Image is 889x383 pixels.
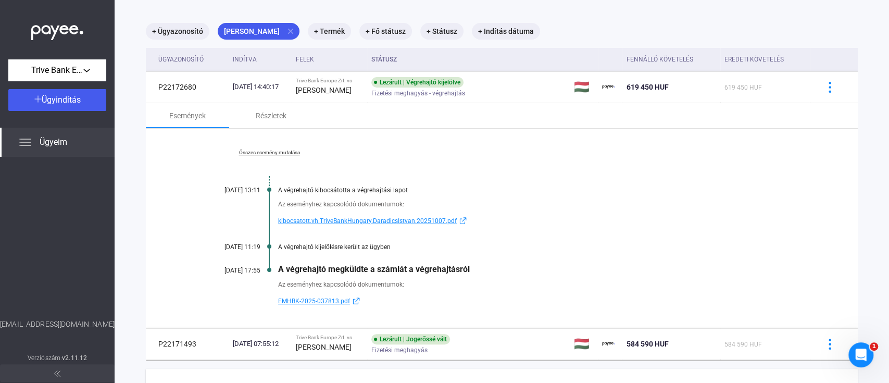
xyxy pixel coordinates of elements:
[824,339,835,350] img: more-blue
[54,370,60,377] img: arrow-double-left-grey.svg
[198,243,260,251] div: [DATE] 11:19
[870,342,878,351] span: 1
[8,59,106,81] button: Trive Bank Europe Zrt.
[278,215,457,227] span: kibocsatott.vh.TriveBankHungary.DaradicsIstvan.20251007.pdf
[602,81,615,93] img: payee-logo
[278,187,806,194] div: A végrehajtó kibocsátotta a végrehajtási lapot
[31,19,83,41] img: white-payee-white-dot.svg
[42,95,81,105] span: Ügyindítás
[278,264,806,274] div: A végrehajtó megküldte a számlát a végrehajtásról
[296,335,362,341] div: Trive Bank Europe Zrt. vs
[218,23,299,40] mat-chip: [PERSON_NAME]
[296,53,362,66] div: Felek
[146,328,229,360] td: P22171493
[724,84,762,91] span: 619 450 HUF
[278,279,806,290] div: Az eseményhez kapcsolódó dokumentumok:
[62,354,87,362] strong: v2.11.12
[233,53,287,66] div: Indítva
[472,23,540,40] mat-chip: + Indítás dátuma
[286,27,295,36] mat-icon: close
[31,64,83,77] span: Trive Bank Europe Zrt.
[724,53,784,66] div: Eredeti követelés
[278,295,350,307] span: FMHBK-2025-037813.pdf
[233,82,287,92] div: [DATE] 14:40:17
[420,23,464,40] mat-chip: + Státusz
[626,53,693,66] div: Fennálló követelés
[819,76,841,98] button: more-blue
[8,89,106,111] button: Ügyindítás
[146,71,229,103] td: P22172680
[296,343,352,351] strong: [PERSON_NAME]
[158,53,204,66] div: Ügyazonosító
[626,340,668,348] span: 584 590 HUF
[296,86,352,94] strong: [PERSON_NAME]
[626,83,668,91] span: 619 450 HUF
[256,109,286,122] div: Részletek
[824,82,835,93] img: more-blue
[158,53,224,66] div: Ügyazonosító
[296,78,362,84] div: Trive Bank Europe Zrt. vs
[34,95,42,103] img: plus-white.svg
[19,136,31,149] img: list.svg
[371,87,465,100] span: Fizetési meghagyás - végrehajtás
[724,341,762,348] span: 584 590 HUF
[570,71,598,103] td: 🇭🇺
[570,328,598,360] td: 🇭🇺
[198,150,341,156] a: Összes esemény mutatása
[848,342,873,367] iframe: Intercom live chat
[278,199,806,209] div: Az eseményhez kapcsolódó dokumentumok:
[278,243,806,251] div: A végrehajtó kijelölésre került az ügyben
[198,187,260,194] div: [DATE] 13:11
[278,215,806,227] a: kibocsatott.vh.TriveBankHungary.DaradicsIstvan.20251007.pdfexternal-link-blue
[367,48,570,71] th: Státusz
[146,23,209,40] mat-chip: + Ügyazonosító
[198,267,260,274] div: [DATE] 17:55
[233,53,257,66] div: Indítva
[233,339,287,349] div: [DATE] 07:55:12
[457,217,469,225] img: external-link-blue
[350,297,362,305] img: external-link-blue
[819,333,841,355] button: more-blue
[308,23,351,40] mat-chip: + Termék
[40,136,67,149] span: Ügyeim
[626,53,716,66] div: Fennálló követelés
[371,334,450,344] div: Lezárult | Jogerőssé vált
[724,53,806,66] div: Eredeti követelés
[169,109,206,122] div: Események
[296,53,314,66] div: Felek
[278,295,806,307] a: FMHBK-2025-037813.pdfexternal-link-blue
[359,23,412,40] mat-chip: + Fő státusz
[371,344,428,356] span: Fizetési meghagyás
[371,77,464,88] div: Lezárult | Végrehajtó kijelölve
[602,338,615,350] img: payee-logo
